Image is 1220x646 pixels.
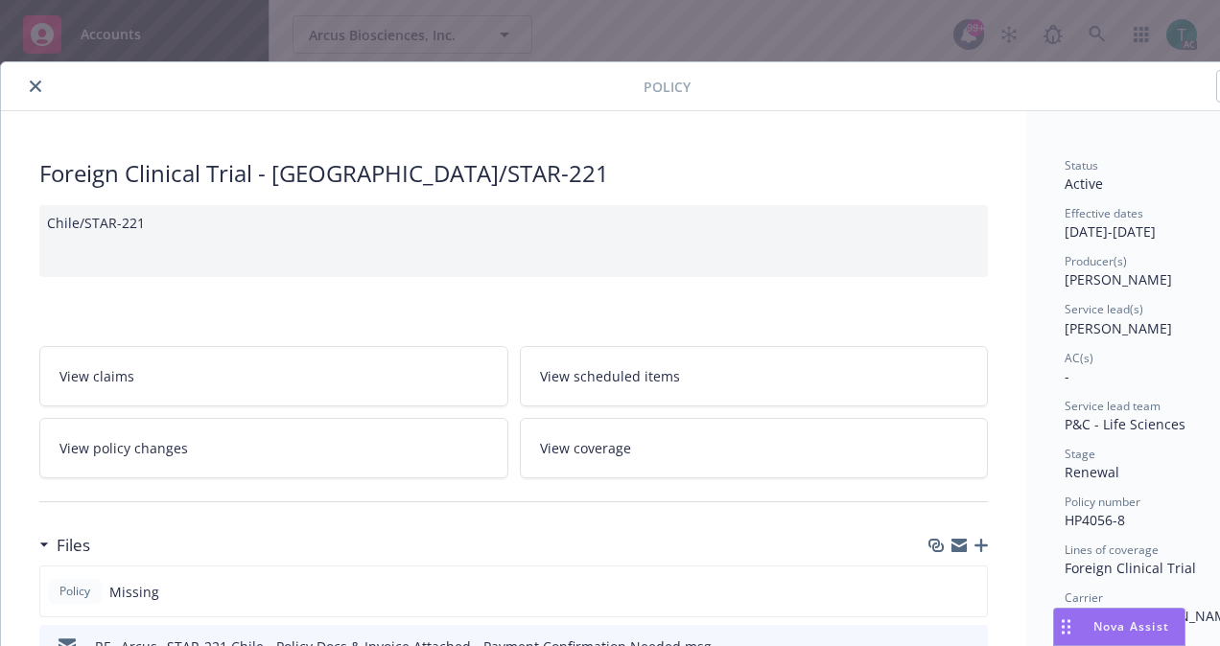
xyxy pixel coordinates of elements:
[1065,301,1143,317] span: Service lead(s)
[540,366,680,386] span: View scheduled items
[59,438,188,458] span: View policy changes
[1065,559,1196,577] span: Foreign Clinical Trial
[1065,319,1172,337] span: [PERSON_NAME]
[1065,494,1140,510] span: Policy number
[520,418,989,478] a: View coverage
[1053,608,1185,646] button: Nova Assist
[1065,398,1161,414] span: Service lead team
[1065,446,1095,462] span: Stage
[644,77,691,97] span: Policy
[39,157,988,190] div: Foreign Clinical Trial - [GEOGRAPHIC_DATA]/STAR-221
[1065,542,1159,558] span: Lines of coverage
[109,582,159,602] span: Missing
[57,533,90,558] h3: Files
[1054,609,1078,645] div: Drag to move
[1065,157,1098,173] span: Status
[1065,253,1127,269] span: Producer(s)
[39,205,988,277] div: Chile/STAR-221
[1065,463,1119,481] span: Renewal
[1065,270,1172,288] span: [PERSON_NAME]
[1065,367,1069,385] span: -
[1065,174,1103,193] span: Active
[39,346,508,406] a: View claims
[1065,350,1093,366] span: AC(s)
[1065,589,1103,606] span: Carrier
[1093,618,1169,634] span: Nova Assist
[24,75,47,98] button: close
[520,346,989,406] a: View scheduled items
[540,438,631,458] span: View coverage
[39,533,90,558] div: Files
[39,418,508,478] a: View policy changes
[1065,511,1125,529] span: HP4056-8
[59,366,134,386] span: View claims
[1065,415,1185,433] span: P&C - Life Sciences
[1065,205,1143,221] span: Effective dates
[56,583,94,600] span: Policy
